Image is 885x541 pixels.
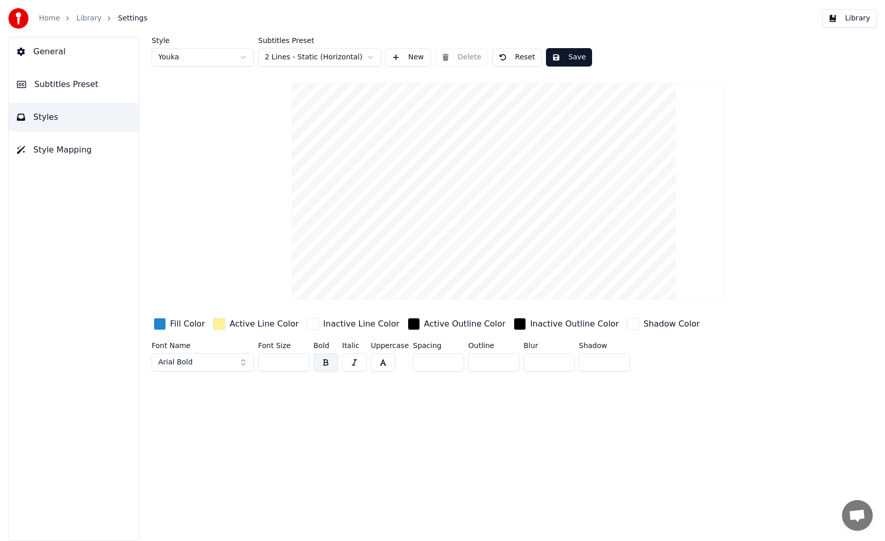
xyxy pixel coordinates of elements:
[9,103,139,132] button: Styles
[158,357,193,367] span: Arial Bold
[39,13,147,24] nav: breadcrumb
[152,316,207,332] button: Fill Color
[33,46,66,58] span: General
[8,8,29,29] img: youka
[9,70,139,99] button: Subtitles Preset
[313,342,338,349] label: Bold
[170,318,205,330] div: Fill Color
[118,13,147,24] span: Settings
[39,13,60,24] a: Home
[258,37,381,44] label: Subtitles Preset
[385,48,431,67] button: New
[152,37,254,44] label: Style
[34,78,98,91] span: Subtitles Preset
[229,318,299,330] div: Active Line Color
[76,13,101,24] a: Library
[546,48,592,67] button: Save
[579,342,630,349] label: Shadow
[258,342,309,349] label: Font Size
[468,342,519,349] label: Outline
[625,316,702,332] button: Shadow Color
[424,318,505,330] div: Active Outline Color
[371,342,409,349] label: Uppercase
[530,318,619,330] div: Inactive Outline Color
[33,111,58,123] span: Styles
[33,144,92,156] span: Style Mapping
[9,136,139,164] button: Style Mapping
[822,9,877,28] button: Library
[413,342,464,349] label: Spacing
[842,500,873,531] a: Open chat
[406,316,508,332] button: Active Outline Color
[305,316,402,332] button: Inactive Line Color
[512,316,621,332] button: Inactive Outline Color
[9,37,139,66] button: General
[492,48,542,67] button: Reset
[323,318,399,330] div: Inactive Line Color
[211,316,301,332] button: Active Line Color
[643,318,700,330] div: Shadow Color
[152,342,254,349] label: Font Name
[523,342,575,349] label: Blur
[342,342,367,349] label: Italic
